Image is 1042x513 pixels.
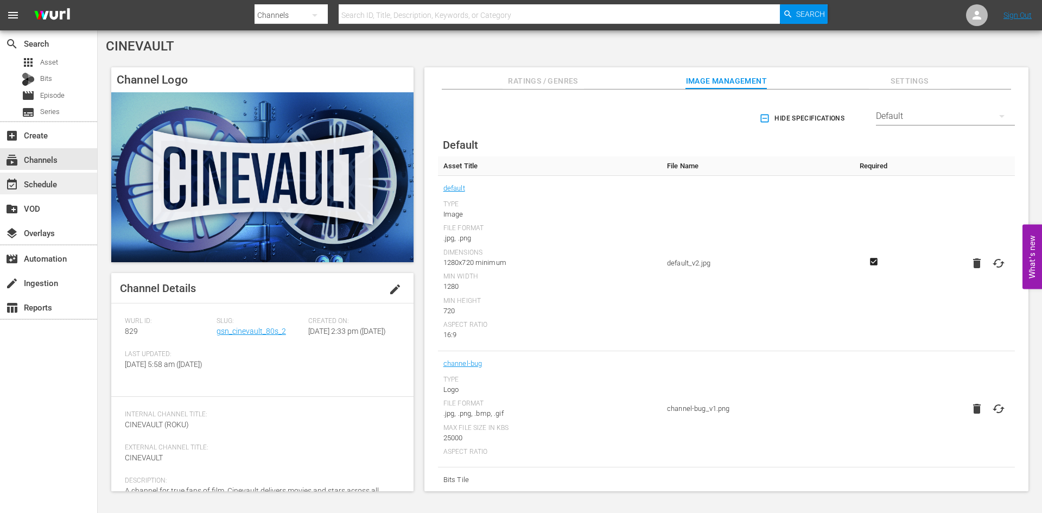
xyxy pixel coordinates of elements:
[761,113,844,124] span: Hide Specifications
[850,156,897,176] th: Required
[40,106,60,117] span: Series
[125,444,395,452] span: External Channel Title:
[876,101,1015,131] div: Default
[443,249,656,257] div: Dimensions
[443,408,656,419] div: .jpg, .png, .bmp, .gif
[40,57,58,68] span: Asset
[125,453,163,462] span: CINEVAULT
[796,4,825,24] span: Search
[125,327,138,335] span: 829
[443,384,656,395] div: Logo
[443,233,656,244] div: .jpg, .png
[438,156,662,176] th: Asset Title
[5,227,18,240] span: Overlays
[22,56,35,69] span: Asset
[443,209,656,220] div: Image
[5,37,18,50] span: Search
[443,400,656,408] div: File Format
[1022,224,1042,289] button: Open Feedback Widget
[217,327,286,335] a: gsn_cinevault_80s_2
[662,351,850,467] td: channel-bug_v1.png
[443,448,656,457] div: Aspect Ratio
[22,73,35,86] div: Bits
[869,74,950,88] span: Settings
[111,92,414,262] img: CINEVAULT
[780,4,828,24] button: Search
[1003,11,1032,20] a: Sign Out
[443,330,656,340] div: 16:9
[125,360,202,369] span: [DATE] 5:58 am ([DATE])
[22,89,35,102] span: Episode
[662,176,850,351] td: default_v2.jpg
[443,200,656,209] div: Type
[125,410,395,419] span: Internal Channel Title:
[443,224,656,233] div: File Format
[503,74,584,88] span: Ratings / Genres
[443,357,482,371] a: channel-bug
[5,252,18,265] span: Automation
[106,39,174,54] span: CINEVAULT
[5,178,18,191] span: Schedule
[382,276,408,302] button: edit
[443,321,656,330] div: Aspect Ratio
[308,317,395,326] span: Created On:
[40,73,52,84] span: Bits
[7,9,20,22] span: menu
[443,306,656,316] div: 720
[443,138,478,151] span: Default
[443,433,656,444] div: 25000
[389,283,402,296] span: edit
[443,424,656,433] div: Max File Size In Kbs
[26,3,78,28] img: ans4CAIJ8jUAAAAAAAAAAAAAAAAAAAAAAAAgQb4GAAAAAAAAAAAAAAAAAAAAAAAAJMjXAAAAAAAAAAAAAAAAAAAAAAAAgAT5G...
[443,473,656,487] span: Bits Tile
[443,281,656,292] div: 1280
[685,74,767,88] span: Image Management
[443,257,656,268] div: 1280x720 minimum
[443,181,465,195] a: default
[5,277,18,290] span: Ingestion
[125,350,211,359] span: Last Updated:
[5,129,18,142] span: Create
[40,90,65,101] span: Episode
[111,67,414,92] h4: Channel Logo
[443,273,656,281] div: Min Width
[5,202,18,216] span: VOD
[443,297,656,306] div: Min Height
[443,376,656,384] div: Type
[867,257,880,267] svg: Required
[125,477,395,485] span: Description:
[125,420,189,429] span: CINEVAULT (ROKU)
[125,317,211,326] span: Wurl ID:
[120,282,196,295] span: Channel Details
[217,317,303,326] span: Slug:
[5,301,18,314] span: Reports
[5,154,18,167] span: Channels
[662,156,850,176] th: File Name
[125,486,379,506] span: A channel for true fans of film, Cinevault delivers movies and stars across all genres. Every mon...
[22,106,35,119] span: Series
[308,327,386,335] span: [DATE] 2:33 pm ([DATE])
[757,103,849,134] button: Hide Specifications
